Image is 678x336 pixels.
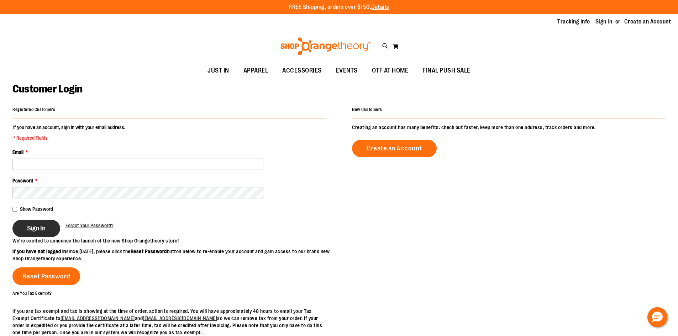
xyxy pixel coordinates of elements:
[12,308,326,336] p: If you are tax exempt and tax is showing at the time of order, action is required. You will have ...
[275,63,329,79] a: ACCESSORIES
[12,248,339,262] p: since [DATE], please click the button below to re-enable your account and gain access to our bran...
[12,107,55,112] strong: Registered Customers
[282,63,322,79] span: ACCESSORIES
[12,267,80,285] a: Reset Password
[647,307,667,327] button: Hello, have a question? Let’s chat.
[65,223,114,228] span: Forgot Your Password?
[12,124,126,142] legend: If you have an account, sign in with your email address.
[12,237,339,244] p: We’re excited to announce the launch of the new Shop Orangetheory store!
[12,83,82,95] span: Customer Login
[352,140,437,157] a: Create an Account
[27,224,46,232] span: Sign In
[236,63,275,79] a: APPAREL
[289,3,389,11] p: FREE Shipping, orders over $150.
[131,249,167,254] strong: Reset Password
[12,249,66,254] strong: If you have not logged in
[12,290,52,295] strong: Are You Tax Exempt?
[372,63,409,79] span: OTF AT HOME
[12,220,60,237] button: Sign In
[595,18,613,26] a: Sign In
[207,63,229,79] span: JUST IN
[22,272,70,280] span: Reset Password
[329,63,365,79] a: EVENTS
[200,63,236,79] a: JUST IN
[65,222,114,229] a: Forgot Your Password?
[415,63,478,79] a: FINAL PUSH SALE
[557,18,590,26] a: Tracking Info
[352,107,382,112] strong: New Customers
[279,37,372,55] img: Shop Orangetheory
[367,144,422,152] span: Create an Account
[243,63,268,79] span: APPAREL
[12,149,23,155] span: Email
[61,315,135,321] a: [EMAIL_ADDRESS][DOMAIN_NAME]
[12,178,33,183] span: Password
[365,63,416,79] a: OTF AT HOME
[336,63,358,79] span: EVENTS
[422,63,471,79] span: FINAL PUSH SALE
[13,134,125,142] span: * Required Fields
[143,315,217,321] a: [EMAIL_ADDRESS][DOMAIN_NAME]
[352,124,666,131] p: Creating an account has many benefits: check out faster, keep more than one address, track orders...
[20,206,53,212] span: Show Password
[624,18,671,26] a: Create an Account
[371,4,389,10] a: Details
